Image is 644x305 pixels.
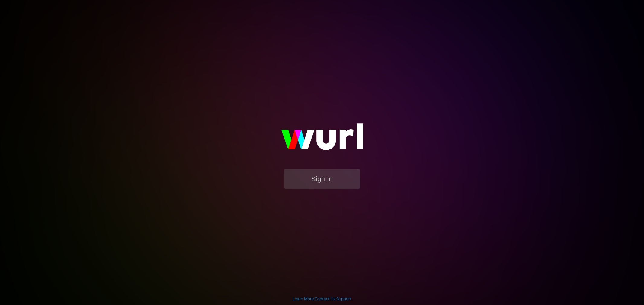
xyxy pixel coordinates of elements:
div: | | [293,296,351,302]
a: Learn More [293,297,314,301]
button: Sign In [284,169,360,189]
a: Contact Us [315,297,335,301]
a: Support [336,297,351,301]
img: wurl-logo-on-black-223613ac3d8ba8fe6dc639794a292ebdb59501304c7dfd60c99c58986ef67473.svg [262,110,383,169]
